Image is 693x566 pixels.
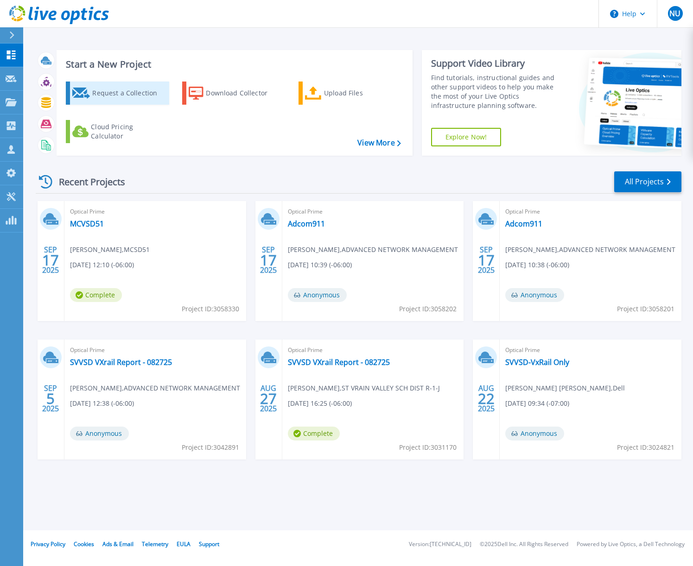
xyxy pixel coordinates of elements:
span: Project ID: 3031170 [399,442,457,453]
li: Version: [TECHNICAL_ID] [409,541,471,547]
a: EULA [177,540,191,548]
div: SEP 2025 [477,243,495,277]
span: Anonymous [505,427,564,440]
span: [DATE] 10:38 (-06:00) [505,260,569,270]
span: 22 [478,395,495,402]
a: Privacy Policy [31,540,65,548]
h3: Start a New Project [66,59,401,69]
a: Support [199,540,219,548]
span: Optical Prime [70,345,241,355]
div: SEP 2025 [42,243,59,277]
div: Cloud Pricing Calculator [91,122,165,141]
span: [DATE] 09:34 (-07:00) [505,398,569,409]
span: 5 [46,395,55,402]
span: Optical Prime [505,207,676,217]
span: Project ID: 3058201 [617,304,674,314]
span: [PERSON_NAME] , ST VRAIN VALLEY SCH DIST R-1-J [288,383,440,393]
a: Request a Collection [66,82,169,105]
div: Upload Files [324,84,398,102]
div: Request a Collection [92,84,166,102]
a: Ads & Email [102,540,134,548]
span: [PERSON_NAME] , ADVANCED NETWORK MANAGEMENT [288,245,458,255]
span: 27 [260,395,277,402]
div: Download Collector [206,84,280,102]
span: [DATE] 12:10 (-06:00) [70,260,134,270]
span: Complete [288,427,340,440]
div: AUG 2025 [260,382,277,415]
a: SVVSD VXrail Report - 082725 [288,358,390,367]
span: Project ID: 3024821 [617,442,674,453]
span: [DATE] 16:25 (-06:00) [288,398,352,409]
a: Upload Files [299,82,402,105]
div: AUG 2025 [477,382,495,415]
a: Download Collector [182,82,286,105]
span: NU [669,10,680,17]
span: [DATE] 12:38 (-06:00) [70,398,134,409]
span: Project ID: 3058202 [399,304,457,314]
span: [DATE] 10:39 (-06:00) [288,260,352,270]
span: Project ID: 3058330 [182,304,239,314]
a: SVVSD VXrail Report - 082725 [70,358,172,367]
a: View More [357,138,401,147]
a: Adcom911 [288,219,325,228]
span: Project ID: 3042891 [182,442,239,453]
li: Powered by Live Optics, a Dell Technology [577,541,685,547]
span: Anonymous [288,288,347,302]
div: SEP 2025 [260,243,277,277]
div: Support Video Library [431,57,561,69]
a: Cloud Pricing Calculator [66,120,169,143]
li: © 2025 Dell Inc. All Rights Reserved [480,541,568,547]
span: [PERSON_NAME] [PERSON_NAME] , Dell [505,383,625,393]
div: Find tutorials, instructional guides and other support videos to help you make the most of your L... [431,73,561,110]
a: All Projects [614,171,681,192]
a: Cookies [74,540,94,548]
span: 17 [260,256,277,264]
span: Anonymous [505,288,564,302]
span: Optical Prime [505,345,676,355]
span: [PERSON_NAME] , ADVANCED NETWORK MANAGEMENT [70,383,240,393]
a: MCVSD51 [70,219,104,228]
span: [PERSON_NAME] , MCSD51 [70,245,150,255]
a: Adcom911 [505,219,542,228]
div: Recent Projects [36,170,138,193]
span: 17 [478,256,495,264]
div: SEP 2025 [42,382,59,415]
a: Explore Now! [431,128,502,146]
span: Optical Prime [288,345,458,355]
span: Optical Prime [288,207,458,217]
a: Telemetry [142,540,168,548]
span: [PERSON_NAME] , ADVANCED NETWORK MANAGEMENT [505,245,675,255]
a: SVVSD-VxRail Only [505,358,569,367]
span: 17 [42,256,59,264]
span: Optical Prime [70,207,241,217]
span: Anonymous [70,427,129,440]
span: Complete [70,288,122,302]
